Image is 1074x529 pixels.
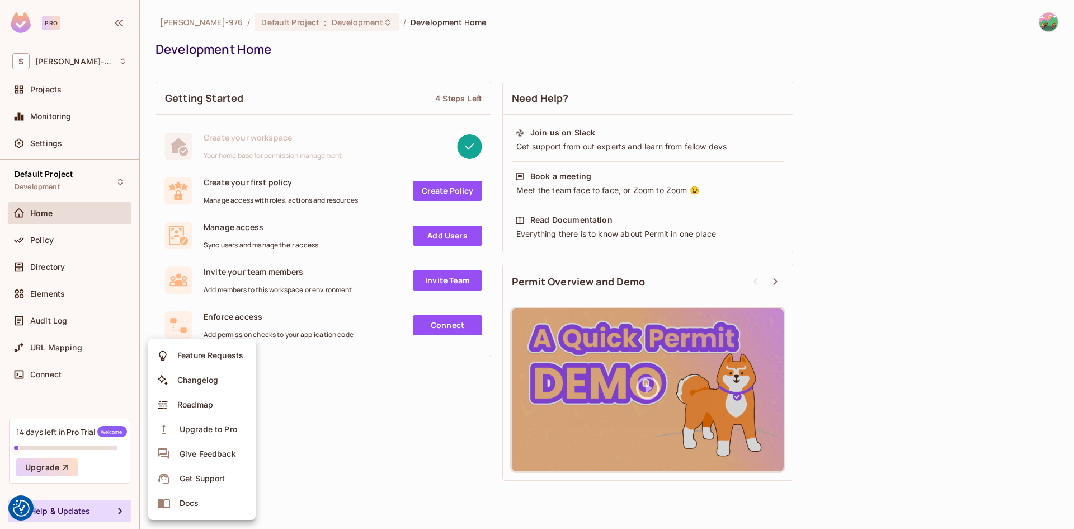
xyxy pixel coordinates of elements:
[177,399,213,410] div: Roadmap
[13,500,30,517] img: Revisit consent button
[177,350,243,361] div: Feature Requests
[13,500,30,517] button: Consent Preferences
[180,473,225,484] div: Get Support
[180,498,199,509] div: Docs
[180,424,237,435] div: Upgrade to Pro
[177,374,218,386] div: Changelog
[180,448,236,460] div: Give Feedback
